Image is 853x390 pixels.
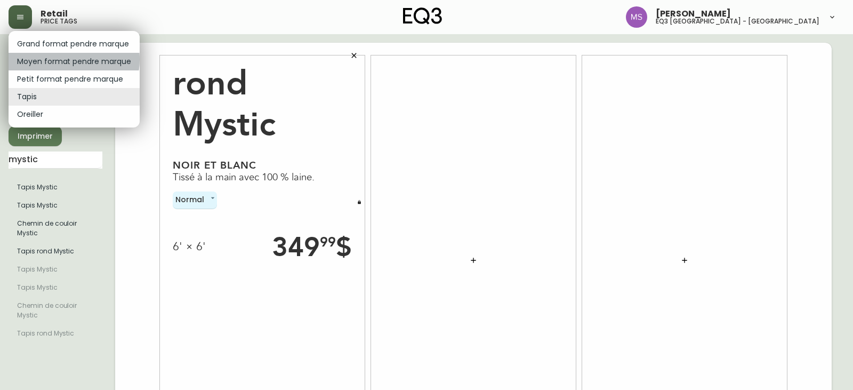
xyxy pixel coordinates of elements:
li: Petit format pendre marque [9,70,140,88]
div: rond Mystic [58,13,237,102]
li: Grand format pendre marque [9,35,140,53]
li: Tapis [9,88,140,106]
li: Moyen format pendre marque [9,53,140,70]
li: Oreiller [9,106,140,123]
